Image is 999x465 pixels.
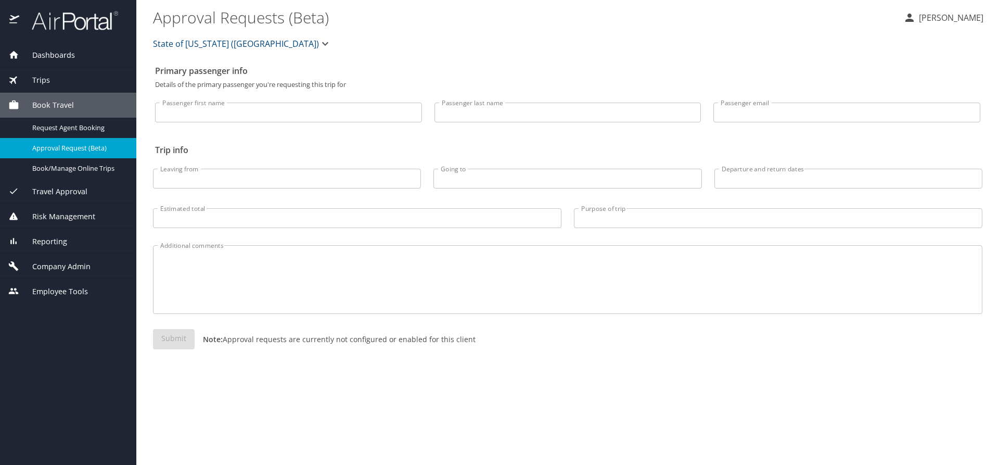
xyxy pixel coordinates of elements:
[9,10,20,31] img: icon-airportal.png
[32,143,124,153] span: Approval Request (Beta)
[19,286,88,297] span: Employee Tools
[153,1,895,33] h1: Approval Requests (Beta)
[32,123,124,133] span: Request Agent Booking
[155,62,980,79] h2: Primary passenger info
[19,99,74,111] span: Book Travel
[19,49,75,61] span: Dashboards
[19,74,50,86] span: Trips
[20,10,118,31] img: airportal-logo.png
[149,33,336,54] button: State of [US_STATE] ([GEOGRAPHIC_DATA])
[19,236,67,247] span: Reporting
[19,186,87,197] span: Travel Approval
[203,334,223,344] strong: Note:
[155,81,980,88] p: Details of the primary passenger you're requesting this trip for
[899,8,988,27] button: [PERSON_NAME]
[19,211,95,222] span: Risk Management
[19,261,91,272] span: Company Admin
[195,334,476,345] p: Approval requests are currently not configured or enabled for this client
[916,11,983,24] p: [PERSON_NAME]
[32,164,124,173] span: Book/Manage Online Trips
[153,36,319,51] span: State of [US_STATE] ([GEOGRAPHIC_DATA])
[155,142,980,158] h2: Trip info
